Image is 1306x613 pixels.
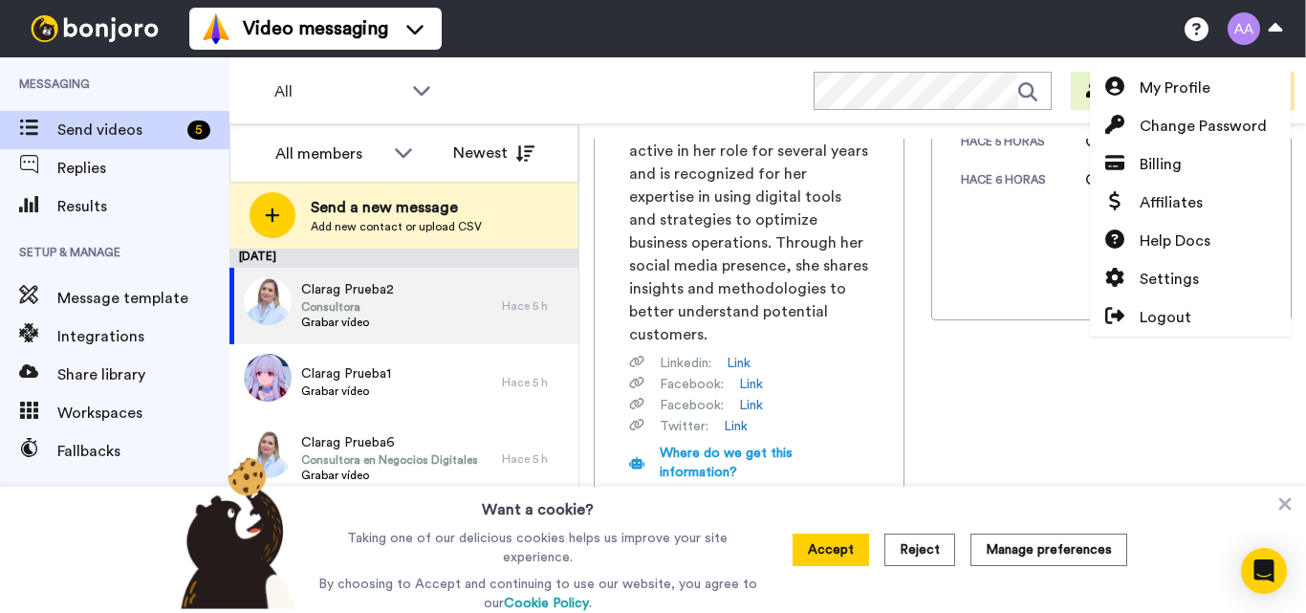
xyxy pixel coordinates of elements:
[301,383,391,399] span: Grabar vídeo
[1140,153,1182,176] span: Billing
[504,597,589,610] a: Cookie Policy
[163,456,305,609] img: bear-with-cookie.png
[301,315,394,330] span: Grabar vídeo
[23,15,166,42] img: bj-logo-header-white.svg
[1090,260,1291,298] a: Settings
[244,354,292,402] img: 0146e75d-a66c-41c5-80d5-bf0347d7510f.jpg
[314,529,762,567] p: Taking one of our delicious cookies helps us improve your site experience.
[1140,77,1210,99] span: My Profile
[1090,184,1291,222] a: Affiliates
[629,25,869,346] span: [PERSON_NAME] [PERSON_NAME] is a specialist in digital business consulting with a focus on market...
[57,287,229,310] span: Message template
[301,364,391,383] span: Clarag Prueba1
[739,375,763,394] a: Link
[660,447,793,479] span: Where do we get this information?
[301,433,478,452] span: Clarag Prueba6
[314,575,762,613] p: By choosing to Accept and continuing to use our website, you agree to our .
[57,195,229,218] span: Results
[243,15,388,42] span: Video messaging
[1090,222,1291,260] a: Help Docs
[57,325,229,348] span: Integrations
[201,13,231,44] img: vm-color.svg
[187,120,210,140] div: 5
[724,417,748,436] a: Link
[229,249,578,268] div: [DATE]
[961,134,1085,153] div: hace 5 horas
[1140,268,1199,291] span: Settings
[970,534,1127,566] button: Manage preferences
[57,402,229,425] span: Workspaces
[301,468,478,483] span: Grabar vídeo
[660,354,711,373] span: Linkedin :
[57,119,180,142] span: Send videos
[57,440,229,463] span: Fallbacks
[275,142,384,165] div: All members
[1090,107,1291,145] a: Change Password
[1085,130,1181,153] div: Grabar vídeo
[502,375,569,390] div: Hace 5 h
[1140,191,1203,214] span: Affiliates
[57,157,229,180] span: Replies
[502,451,569,467] div: Hace 5 h
[301,299,394,315] span: Consultora
[1140,230,1210,252] span: Help Docs
[311,196,482,219] span: Send a new message
[301,280,394,299] span: Clarag Prueba2
[1071,72,1165,110] button: Invite
[1140,306,1191,329] span: Logout
[482,487,594,521] h3: Want a cookie?
[244,430,292,478] img: 79d9a5dc-e7c1-4997-96a3-d565132645ea.jpg
[727,354,751,373] a: Link
[301,452,478,468] span: Consultora en Negocios Digitales
[244,277,292,325] img: 7e6e5a9e-4c56-4eb2-9348-4dd4a3d66892.jpg
[1090,298,1291,337] a: Logout
[57,363,229,386] span: Share library
[660,396,724,415] span: Facebook :
[660,375,724,394] span: Facebook :
[1241,548,1287,594] div: Open Intercom Messenger
[502,298,569,314] div: Hace 5 h
[1140,115,1267,138] span: Change Password
[660,417,708,436] span: Twitter :
[961,172,1085,191] div: hace 6 horas
[1090,69,1291,107] a: My Profile
[311,219,482,234] span: Add new contact or upload CSV
[439,134,549,172] button: Newest
[1085,168,1181,191] div: Grabar vídeo
[274,80,403,103] span: All
[793,534,869,566] button: Accept
[884,534,955,566] button: Reject
[1090,145,1291,184] a: Billing
[739,396,763,415] a: Link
